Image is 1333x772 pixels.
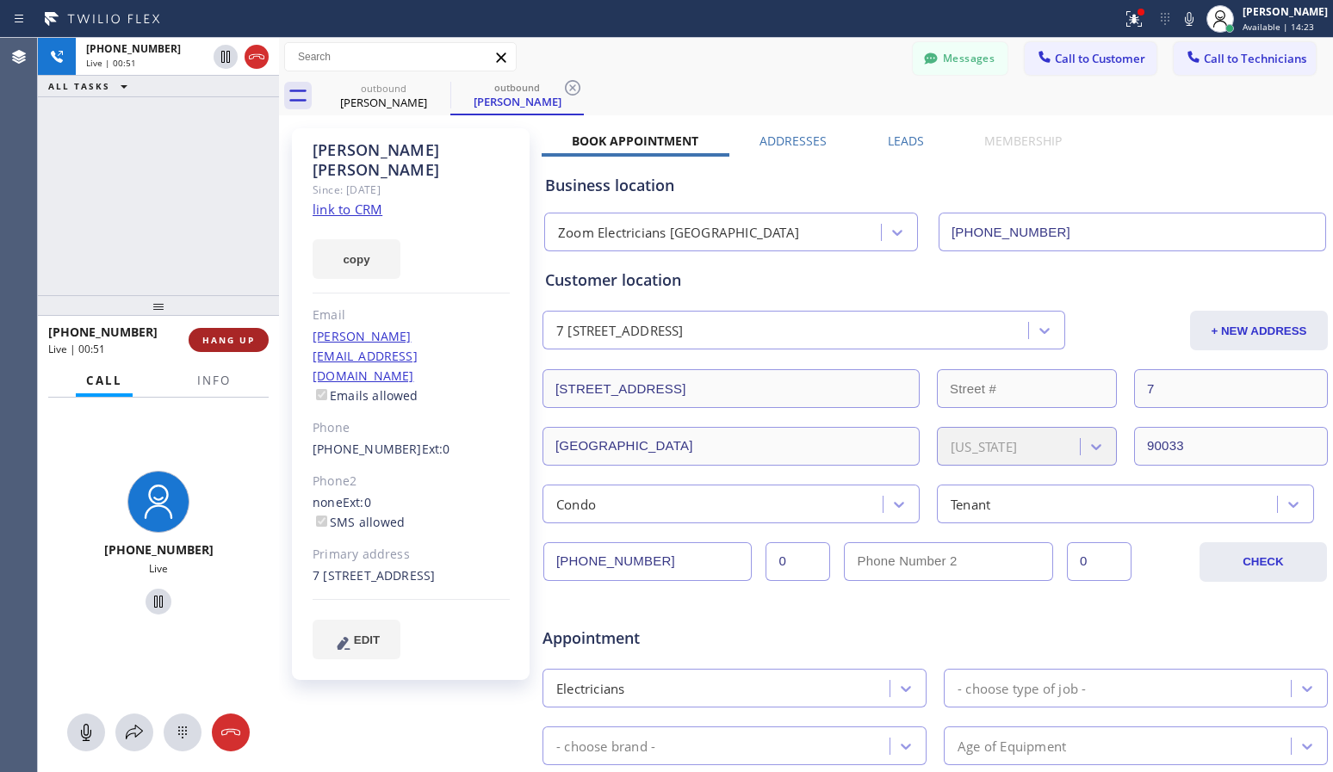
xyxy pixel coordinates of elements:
input: Phone Number [939,213,1326,251]
span: [PHONE_NUMBER] [86,41,181,56]
button: Open dialpad [164,713,201,751]
a: [PHONE_NUMBER] [313,441,422,457]
span: Live [149,561,168,576]
input: Ext. [766,542,830,581]
div: Phone2 [313,472,510,491]
button: Hang up [245,45,269,69]
a: [PERSON_NAME][EMAIL_ADDRESS][DOMAIN_NAME] [313,328,418,384]
div: Primary address [313,545,510,565]
div: Electricians [556,678,624,698]
label: SMS allowed [313,514,405,530]
div: [PERSON_NAME] [1243,4,1328,19]
div: [PERSON_NAME] [452,94,582,109]
input: Phone Number 2 [844,542,1052,581]
span: Ext: 0 [422,441,450,457]
div: Since: [DATE] [313,180,510,200]
button: Info [187,364,241,398]
button: HANG UP [189,328,269,352]
div: Age of Equipment [958,736,1066,756]
span: Call to Technicians [1204,51,1306,66]
div: Zoom Electricians [GEOGRAPHIC_DATA] [558,223,799,243]
span: HANG UP [202,334,255,346]
button: Messages [913,42,1008,75]
div: Email [313,306,510,325]
input: Emails allowed [316,389,327,400]
button: Hold Customer [214,45,238,69]
a: link to CRM [313,201,382,218]
span: Live | 00:51 [86,57,136,69]
button: Call to Technicians [1174,42,1316,75]
input: Ext. 2 [1067,542,1131,581]
button: EDIT [313,620,400,659]
div: outbound [452,81,582,94]
input: Address [542,369,920,408]
button: Call [76,364,133,398]
div: - choose type of job - [958,678,1086,698]
div: Condo [556,494,596,514]
input: City [542,427,920,466]
span: [PHONE_NUMBER] [104,541,214,558]
button: Mute [1177,7,1201,31]
label: Leads [888,133,924,149]
button: Call to Customer [1025,42,1156,75]
button: Hold Customer [146,589,171,615]
span: Live | 00:51 [48,342,105,356]
input: SMS allowed [316,516,327,527]
button: ALL TASKS [38,76,145,96]
div: Nick Soto [452,77,582,114]
input: Phone Number [543,542,752,581]
span: EDIT [354,633,380,646]
span: Call to Customer [1055,51,1145,66]
div: [PERSON_NAME] [PERSON_NAME] [313,140,510,180]
div: Tenant [951,494,990,514]
button: Hang up [212,713,250,751]
label: Addresses [759,133,827,149]
div: outbound [319,82,449,95]
input: Street # [937,369,1117,408]
button: + NEW ADDRESS [1190,311,1328,350]
div: 7 [STREET_ADDRESS] [556,321,684,341]
span: Available | 14:23 [1243,21,1314,33]
div: Phone [313,418,510,438]
span: ALL TASKS [48,80,110,92]
input: Search [285,43,516,71]
button: Open directory [115,713,153,751]
span: Ext: 0 [343,494,371,510]
input: Apt. # [1134,369,1328,408]
div: - choose brand - [556,736,655,756]
div: [PERSON_NAME] [319,95,449,110]
span: Call [86,373,122,388]
span: [PHONE_NUMBER] [48,324,158,340]
button: Mute [67,713,105,751]
div: Nick Soto [319,77,449,115]
div: none [313,493,510,533]
label: Emails allowed [313,387,418,404]
span: Appointment [542,627,802,650]
label: Membership [984,133,1062,149]
label: Book Appointment [572,133,698,149]
input: ZIP [1134,427,1328,466]
div: Customer location [545,269,1325,292]
span: Info [197,373,231,388]
button: copy [313,239,400,279]
button: CHECK [1200,542,1327,582]
div: Business location [545,174,1325,197]
div: 7 [STREET_ADDRESS] [313,566,510,586]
